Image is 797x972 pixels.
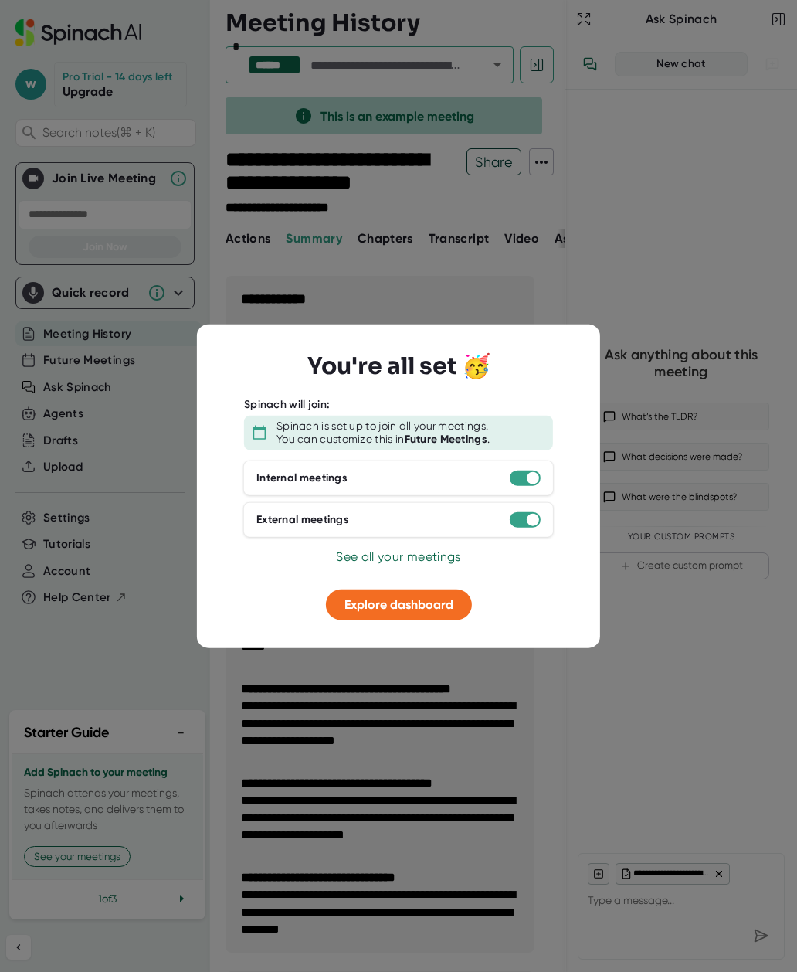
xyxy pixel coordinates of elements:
[405,433,488,446] b: Future Meetings
[307,352,490,380] h3: You're all set 🥳
[256,471,348,485] div: Internal meetings
[336,547,460,566] button: See all your meetings
[336,549,460,563] span: See all your meetings
[276,419,488,433] div: Spinach is set up to join all your meetings.
[276,433,490,447] div: You can customize this in .
[326,589,472,620] button: Explore dashboard
[244,398,330,412] div: Spinach will join:
[256,513,349,527] div: External meetings
[344,596,453,611] span: Explore dashboard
